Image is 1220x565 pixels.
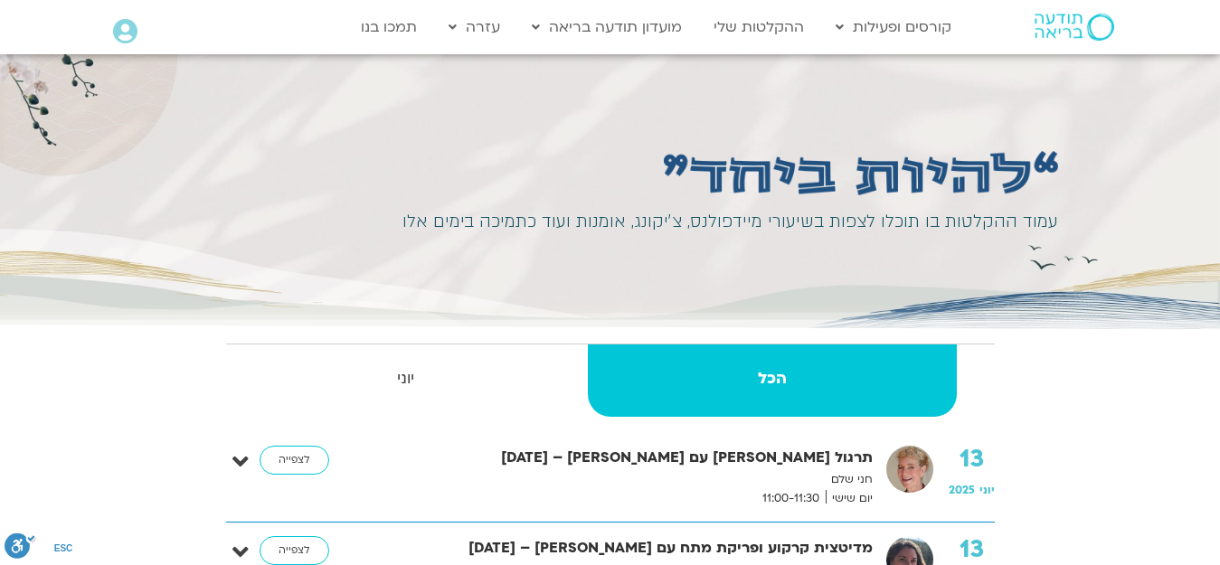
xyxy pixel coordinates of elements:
[523,10,691,44] a: מועדון תודעה בריאה
[260,446,329,475] a: לצפייה
[826,489,873,508] span: יום שישי
[705,10,813,44] a: ההקלטות שלי
[949,483,975,497] span: 2025
[398,446,873,470] strong: תרגול [PERSON_NAME] עם [PERSON_NAME] – [DATE]
[398,470,873,489] p: חני שלם
[979,483,995,497] span: יוני
[949,446,995,473] strong: 13
[260,536,329,565] a: לצפייה
[352,10,426,44] a: תמכו בנו
[228,344,585,417] a: יוני
[827,10,960,44] a: קורסים ופעילות
[398,536,873,560] strong: מדיטצית קרקוע ופריקת מתח עם [PERSON_NAME] – [DATE]
[440,10,509,44] a: עזרה
[756,489,826,508] span: 11:00-11:30
[588,365,957,392] strong: הכל
[588,344,957,417] a: הכל
[228,365,585,392] strong: יוני
[949,536,995,563] strong: 13
[386,207,1058,237] div: עמוד ההקלטות בו תוכלו לצפות בשיעורי מיידפולנס, צ׳יקונג, אומנות ועוד כתמיכה בימים אלו​
[1035,14,1114,41] img: תודעה בריאה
